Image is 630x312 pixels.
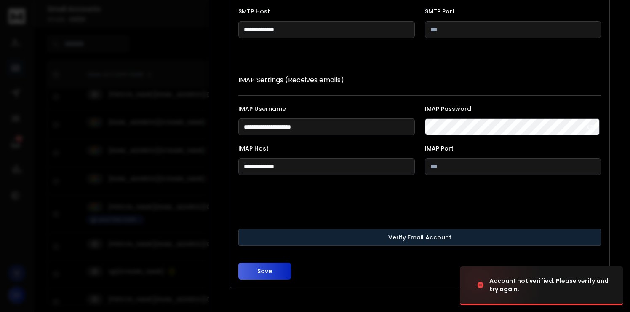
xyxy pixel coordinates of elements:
div: Account not verified. Please verify and try again. [489,277,613,293]
label: IMAP Host [238,145,415,151]
label: IMAP Username [238,106,415,112]
label: IMAP Port [425,145,601,151]
label: SMTP Host [238,8,415,14]
button: Verify Email Account [238,229,601,246]
label: IMAP Password [425,106,601,112]
img: image [460,262,544,308]
button: Save [238,263,291,280]
p: IMAP Settings (Receives emails) [238,75,601,85]
label: SMTP Port [425,8,601,14]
